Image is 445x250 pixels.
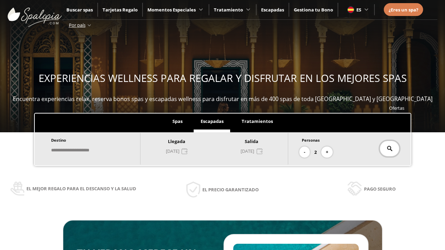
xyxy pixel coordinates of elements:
[103,7,138,13] a: Tarjetas Regalo
[389,7,418,13] span: ¿Eres un spa?
[261,7,284,13] a: Escapadas
[66,7,93,13] a: Buscar spas
[389,6,418,14] a: ¿Eres un spa?
[26,185,136,192] span: El mejor regalo para el descanso y la salud
[69,22,86,28] span: Por país
[13,95,432,103] span: Encuentra experiencias relax, reserva bonos spas y escapadas wellness para disfrutar en más de 40...
[364,185,396,193] span: Pago seguro
[294,7,333,13] a: Gestiona tu Bono
[389,105,404,111] a: Ofertas
[201,118,224,124] span: Escapadas
[8,1,62,27] img: ImgLogoSpalopia.BvClDcEz.svg
[302,137,320,143] span: Personas
[202,186,259,193] span: El precio garantizado
[242,118,273,124] span: Tratamientos
[314,148,317,156] span: 2
[51,137,66,143] span: Destino
[39,71,407,85] span: EXPERIENCIAS WELLNESS PARA REGALAR Y DISFRUTAR EN LOS MEJORES SPAS
[172,118,183,124] span: Spas
[299,147,310,158] button: -
[321,147,333,158] button: +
